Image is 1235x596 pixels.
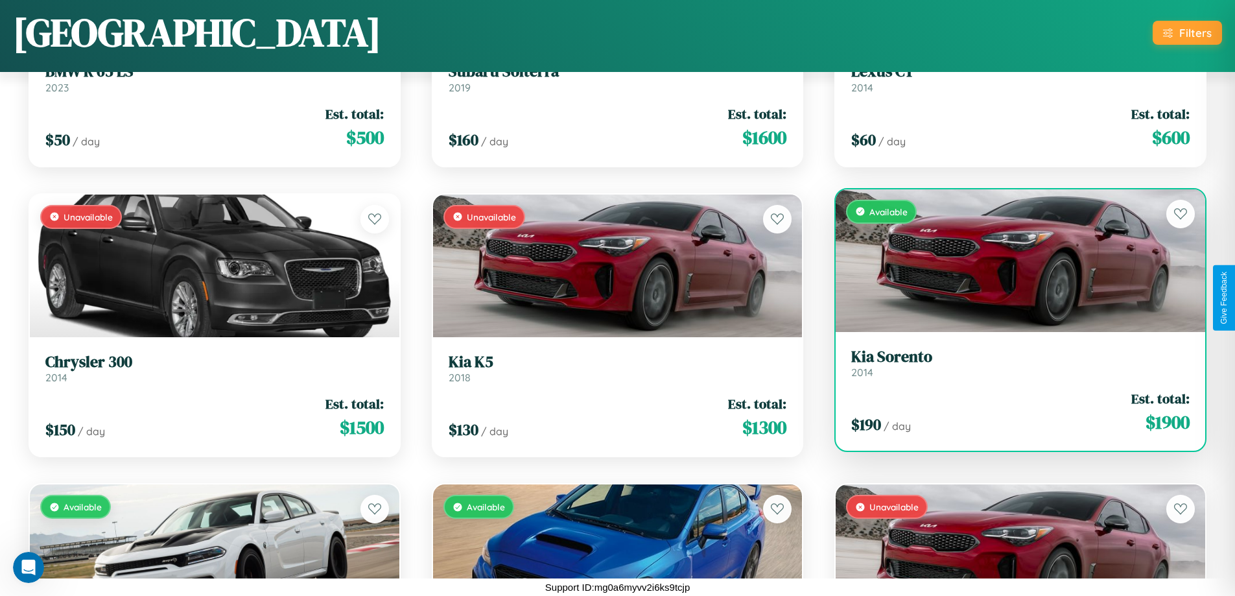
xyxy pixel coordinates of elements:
[1153,21,1222,45] button: Filters
[869,501,919,512] span: Unavailable
[346,125,384,150] span: $ 500
[851,414,881,435] span: $ 190
[851,348,1190,366] h3: Kia Sorento
[878,135,906,148] span: / day
[545,578,690,596] p: Support ID: mg0a6myvv2i6ks9tcjp
[1179,26,1212,40] div: Filters
[45,353,384,385] a: Chrysler 3002014
[449,419,478,440] span: $ 130
[78,425,105,438] span: / day
[1131,389,1190,408] span: Est. total:
[467,501,505,512] span: Available
[45,62,384,94] a: BMW R 65 LS2023
[449,371,471,384] span: 2018
[449,353,787,372] h3: Kia K5
[13,6,381,59] h1: [GEOGRAPHIC_DATA]
[728,104,786,123] span: Est. total:
[851,366,873,379] span: 2014
[64,501,102,512] span: Available
[1131,104,1190,123] span: Est. total:
[467,211,516,222] span: Unavailable
[13,552,44,583] iframe: Intercom live chat
[742,125,786,150] span: $ 1600
[481,135,508,148] span: / day
[340,414,384,440] span: $ 1500
[45,419,75,440] span: $ 150
[449,353,787,385] a: Kia K52018
[728,394,786,413] span: Est. total:
[449,62,787,81] h3: Subaru Solterra
[1219,272,1229,324] div: Give Feedback
[884,420,911,433] span: / day
[851,62,1190,94] a: Lexus CT2014
[449,129,478,150] span: $ 160
[45,129,70,150] span: $ 50
[73,135,100,148] span: / day
[851,81,873,94] span: 2014
[45,353,384,372] h3: Chrysler 300
[1152,125,1190,150] span: $ 600
[851,348,1190,379] a: Kia Sorento2014
[64,211,113,222] span: Unavailable
[45,371,67,384] span: 2014
[1146,409,1190,435] span: $ 1900
[325,104,384,123] span: Est. total:
[851,129,876,150] span: $ 60
[449,81,471,94] span: 2019
[481,425,508,438] span: / day
[869,206,908,217] span: Available
[742,414,786,440] span: $ 1300
[45,62,384,81] h3: BMW R 65 LS
[449,62,787,94] a: Subaru Solterra2019
[851,62,1190,81] h3: Lexus CT
[325,394,384,413] span: Est. total:
[45,81,69,94] span: 2023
